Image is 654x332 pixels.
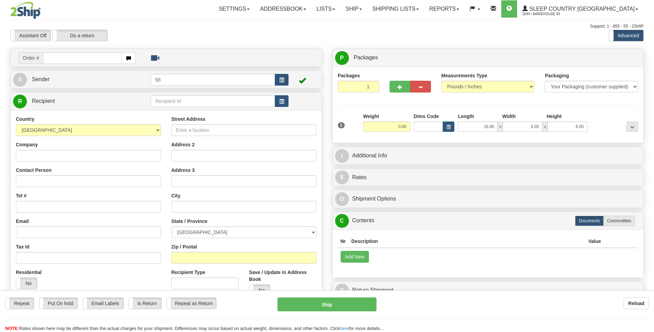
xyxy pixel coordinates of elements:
[13,94,135,108] a: R Recipient
[311,0,340,18] a: Lists
[335,149,641,163] a: IAdditional Info
[11,30,51,41] label: Assistant Off
[498,121,503,132] span: x
[16,192,27,199] label: Tel #
[424,0,464,18] a: Reports
[18,52,43,64] span: Order #
[249,285,270,296] label: No
[171,269,205,276] label: Recipient Type
[83,298,123,309] label: Email Labels
[171,192,180,199] label: City
[341,251,369,263] button: Add New
[545,72,569,79] label: Packaging
[338,122,345,128] span: 1
[13,73,27,87] span: S
[338,72,360,79] label: Packages
[528,6,635,12] span: Sleep Country [GEOGRAPHIC_DATA]
[16,243,29,250] label: Tax Id
[338,235,349,248] th: Nr
[255,0,311,18] a: Addressbook
[171,218,208,225] label: State / Province
[39,298,78,309] label: Put On hold
[335,170,641,185] a: $Rates
[167,298,216,309] label: Repeat as Return
[367,0,424,18] a: Shipping lists
[517,0,643,18] a: Sleep Country [GEOGRAPHIC_DATA] 2044 / Warehouse 93
[151,74,275,86] input: Sender Id
[13,72,151,87] a: S Sender
[335,170,349,184] span: $
[626,121,638,132] div: ...
[16,167,51,174] label: Contact Person
[543,121,547,132] span: x
[335,192,349,206] span: O
[335,51,641,65] a: P Packages
[575,216,604,226] label: Documents
[335,192,641,206] a: OShipment Options
[213,0,255,18] a: Settings
[171,124,316,136] input: Enter a location
[603,216,635,226] label: Commodities
[414,113,439,120] label: Dims Code
[340,0,367,18] a: Ship
[171,243,197,250] label: Zip / Postal
[32,98,55,104] span: Recipient
[628,301,644,306] b: Reload
[249,269,316,283] label: Save / Update in Address Book
[354,55,378,60] span: Packages
[585,235,604,248] th: Value
[16,269,42,276] label: Residential
[171,141,195,148] label: Address 2
[129,298,161,309] label: Is Return
[546,113,562,120] label: Height
[335,214,349,228] span: C
[278,297,376,311] button: Ship
[335,149,349,163] span: I
[609,30,643,41] label: Advanced
[16,278,37,289] label: No
[363,113,379,120] label: Weight
[502,113,516,120] label: Width
[522,11,574,18] span: 2044 / Warehouse 93
[13,95,27,108] span: R
[335,284,349,297] span: R
[53,30,107,41] label: Do a return
[10,2,41,19] img: logo2044.jpg
[335,214,641,228] a: CContents
[638,131,653,201] iframe: chat widget
[441,72,487,79] label: Measurements Type
[624,297,649,309] button: Reload
[335,51,349,65] span: P
[335,283,641,297] a: RReturn Shipment
[10,23,644,29] div: Support: 1 - 855 - 55 - 2SHIP
[349,235,585,248] th: Description
[340,326,349,331] a: here
[151,95,275,107] input: Recipient Id
[32,76,50,82] span: Sender
[171,167,195,174] label: Address 3
[16,218,29,225] label: Email
[16,116,34,123] label: Country
[171,116,205,123] label: Street Address
[16,141,38,148] label: Company
[458,113,474,120] label: Length
[5,326,19,331] span: NOTE:
[6,298,34,309] label: Repeat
